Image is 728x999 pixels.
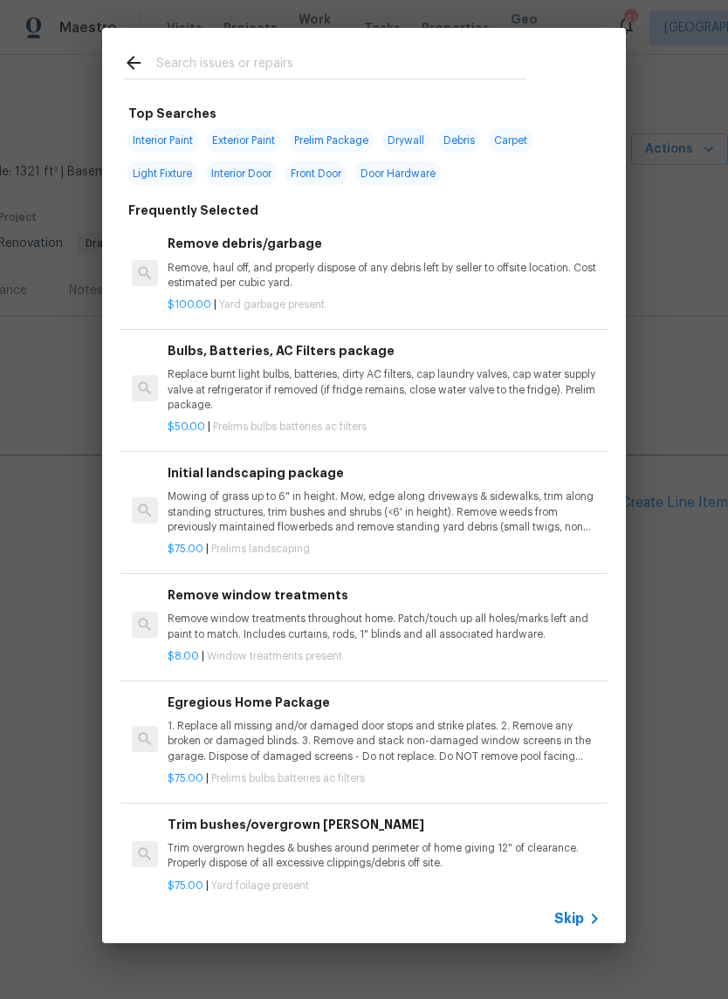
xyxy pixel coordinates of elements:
span: $50.00 [168,421,205,432]
span: Light Fixture [127,161,197,186]
p: Mowing of grass up to 6" in height. Mow, edge along driveways & sidewalks, trim along standing st... [168,489,601,534]
h6: Frequently Selected [128,201,258,220]
span: Prelims landscaping [211,544,310,554]
span: $75.00 [168,544,203,554]
p: | [168,879,601,893]
span: Interior Door [206,161,277,186]
span: Carpet [489,128,532,153]
span: Prelims bulbs batteries ac filters [211,773,365,783]
span: Debris [438,128,480,153]
span: Yard garbage present [219,299,325,310]
p: | [168,298,601,312]
span: Skip [554,910,584,927]
span: $75.00 [168,773,203,783]
p: | [168,542,601,557]
p: Remove, haul off, and properly dispose of any debris left by seller to offsite location. Cost est... [168,261,601,291]
span: Prelims bulbs batteries ac filters [213,421,367,432]
h6: Top Searches [128,104,216,123]
span: Yard foilage present [211,880,309,891]
span: Exterior Paint [207,128,280,153]
span: Front Door [285,161,347,186]
span: $8.00 [168,651,199,661]
p: | [168,649,601,664]
p: | [168,420,601,434]
h6: Trim bushes/overgrown [PERSON_NAME] [168,815,601,834]
p: Remove window treatments throughout home. Patch/touch up all holes/marks left and paint to match.... [168,612,601,641]
span: Prelim Package [289,128,374,153]
h6: Remove debris/garbage [168,234,601,253]
p: Trim overgrown hegdes & bushes around perimeter of home giving 12" of clearance. Properly dispose... [168,841,601,871]
p: 1. Replace all missing and/or damaged door stops and strike plates. 2. Remove any broken or damag... [168,719,601,763]
p: Replace burnt light bulbs, batteries, dirty AC filters, cap laundry valves, cap water supply valv... [168,367,601,412]
input: Search issues or repairs [156,52,526,79]
span: $75.00 [168,880,203,891]
p: | [168,771,601,786]
span: Drywall [382,128,429,153]
h6: Initial landscaping package [168,463,601,482]
span: $100.00 [168,299,211,310]
h6: Egregious Home Package [168,693,601,712]
h6: Remove window treatments [168,585,601,605]
span: Interior Paint [127,128,198,153]
span: Door Hardware [355,161,441,186]
h6: Bulbs, Batteries, AC Filters package [168,341,601,360]
span: Window treatments present [207,651,342,661]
